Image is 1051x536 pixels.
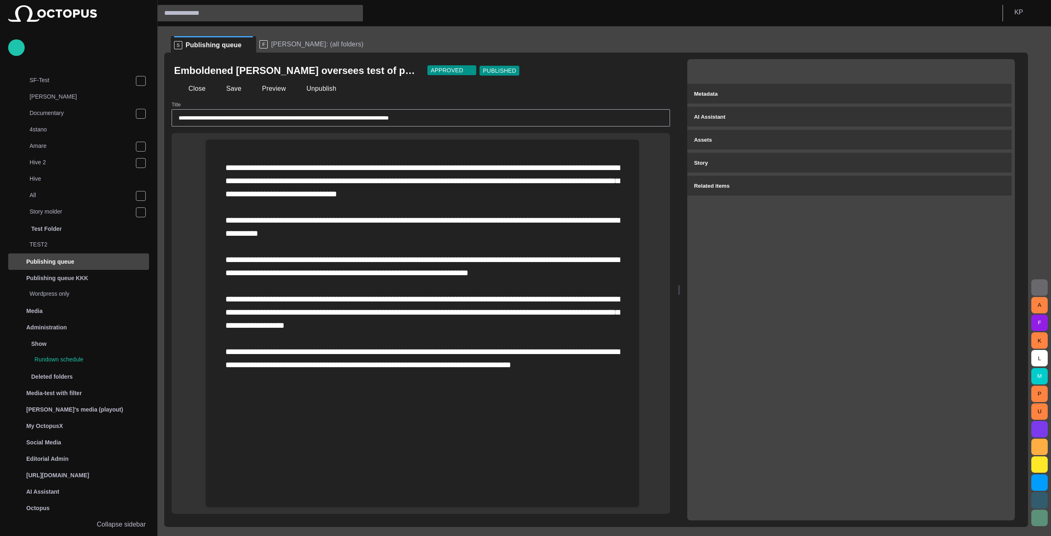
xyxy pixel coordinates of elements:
p: Show [31,340,46,348]
p: SF-Test [30,76,135,84]
img: Octopus News Room [8,5,97,22]
div: Story molder [13,204,149,221]
button: Related items [687,176,1012,196]
p: Amare [30,142,135,150]
div: Media-test with filter [8,385,149,401]
div: All [13,188,149,204]
p: 4stano [30,125,149,133]
button: K [1031,332,1048,349]
button: P [1031,386,1048,402]
p: F [259,40,268,48]
button: Unpublish [292,81,339,96]
p: All [30,191,135,199]
h2: Emboldened Kim Jong Un oversees test of powerful new North Korean rocket engine days after China ... [174,64,421,77]
div: [URL][DOMAIN_NAME] [8,467,149,483]
p: Editorial Admin [26,455,69,463]
p: [PERSON_NAME]'s media (playout) [26,405,123,414]
button: APPROVED [427,65,476,75]
p: Hive 2 [30,158,135,166]
button: M [1031,368,1048,384]
span: Related items [694,183,730,189]
label: Title [172,101,181,108]
p: Publishing queue KKK [26,274,88,282]
p: My OctopusX [26,422,63,430]
div: Hive [13,171,149,188]
button: Close [174,81,209,96]
p: K P [1014,7,1023,17]
div: Amare [13,138,149,155]
p: [URL][DOMAIN_NAME] [26,471,89,479]
span: [PERSON_NAME]: (all folders) [271,40,363,48]
p: Rundown schedule [34,355,149,363]
p: Wordpress only [30,290,149,298]
span: Metadata [694,91,718,97]
span: APPROVED [431,66,463,74]
div: [PERSON_NAME]'s media (playout) [8,401,149,418]
p: Hive [30,175,149,183]
p: [PERSON_NAME] [30,92,149,101]
div: Documentary [13,106,149,122]
div: Media [8,303,149,319]
div: Hive 2 [13,155,149,171]
p: Administration [26,323,67,331]
button: Assets [687,130,1012,150]
button: KP [1008,5,1046,20]
div: 4stano [13,122,149,138]
span: AI Assistant [694,114,725,120]
div: AI Assistant [8,483,149,500]
button: Metadata [687,84,1012,104]
p: Collapse sidebar [97,520,146,529]
div: Wordpress only [13,286,149,303]
p: Media [26,307,43,315]
p: S [174,41,182,49]
div: Octopus [8,500,149,516]
p: Deleted folders [31,373,73,381]
div: F[PERSON_NAME]: (all folders) [256,36,367,53]
span: Publishing queue [186,41,241,49]
button: Story [687,153,1012,173]
button: Collapse sidebar [8,516,149,533]
span: Story [694,160,708,166]
div: SF-Test [13,73,149,89]
button: A [1031,297,1048,313]
div: TEST2 [13,237,149,253]
p: Media-test with filter [26,389,82,397]
div: Publishing queue [8,253,149,270]
p: Test Folder [31,225,62,233]
p: AI Assistant [26,488,59,496]
button: Save [212,81,244,96]
span: Assets [694,137,712,143]
p: Octopus [26,504,50,512]
div: SPublishing queue [171,36,256,53]
button: Preview [248,81,289,96]
p: Story molder [30,207,135,216]
p: Social Media [26,438,61,446]
p: Publishing queue [26,258,74,266]
p: TEST2 [30,240,149,248]
span: PUBLISHED [483,67,516,75]
button: AI Assistant [687,107,1012,127]
div: [PERSON_NAME] [13,89,149,106]
p: Documentary [30,109,135,117]
div: Rundown schedule [18,352,149,368]
button: L [1031,350,1048,366]
button: F [1031,315,1048,331]
button: U [1031,403,1048,420]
